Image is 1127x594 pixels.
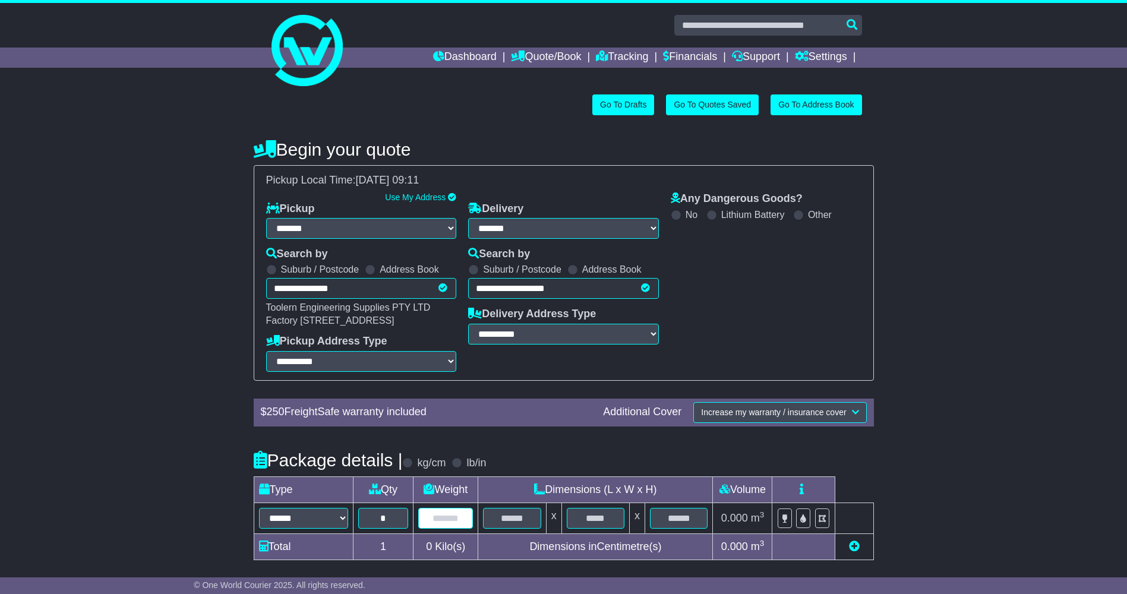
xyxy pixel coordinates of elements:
div: $ FreightSafe warranty included [255,406,598,419]
a: Quote/Book [511,48,581,68]
div: Pickup Local Time: [260,174,867,187]
span: 250 [267,406,285,418]
a: Financials [663,48,717,68]
span: m [751,541,765,552]
label: lb/in [466,457,486,470]
h4: Package details | [254,450,403,470]
sup: 3 [760,539,765,548]
sup: 3 [760,510,765,519]
a: Dashboard [433,48,497,68]
label: Pickup Address Type [266,335,387,348]
label: Address Book [380,264,439,275]
label: Any Dangerous Goods? [671,192,803,206]
td: Qty [353,476,413,503]
label: No [686,209,697,220]
label: Other [808,209,832,220]
a: Support [732,48,780,68]
a: Add new item [849,541,860,552]
span: 0.000 [721,541,748,552]
label: Delivery Address Type [468,308,596,321]
span: © One World Courier 2025. All rights reserved. [194,580,365,590]
label: Search by [266,248,328,261]
a: Settings [795,48,847,68]
a: Go To Quotes Saved [666,94,759,115]
label: Suburb / Postcode [483,264,561,275]
a: Use My Address [385,192,446,202]
span: m [751,512,765,524]
td: x [546,503,561,533]
label: Pickup [266,203,315,216]
a: Tracking [596,48,648,68]
span: Factory [STREET_ADDRESS] [266,315,394,326]
td: Total [254,533,353,560]
span: Increase my warranty / insurance cover [701,407,846,417]
span: 0 [426,541,432,552]
label: Delivery [468,203,523,216]
label: Suburb / Postcode [281,264,359,275]
div: Additional Cover [597,406,687,419]
h4: Begin your quote [254,140,874,159]
td: Kilo(s) [413,533,478,560]
td: Dimensions in Centimetre(s) [478,533,713,560]
td: Volume [713,476,772,503]
td: Weight [413,476,478,503]
td: Type [254,476,353,503]
td: 1 [353,533,413,560]
td: x [630,503,645,533]
td: Dimensions (L x W x H) [478,476,713,503]
label: Lithium Battery [721,209,785,220]
button: Increase my warranty / insurance cover [693,402,866,423]
a: Go To Address Book [771,94,861,115]
a: Go To Drafts [592,94,654,115]
label: kg/cm [417,457,446,470]
label: Address Book [582,264,642,275]
span: [DATE] 09:11 [356,174,419,186]
label: Search by [468,248,530,261]
span: Toolern Engineering Supplies PTY LTD [266,302,431,312]
span: 0.000 [721,512,748,524]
